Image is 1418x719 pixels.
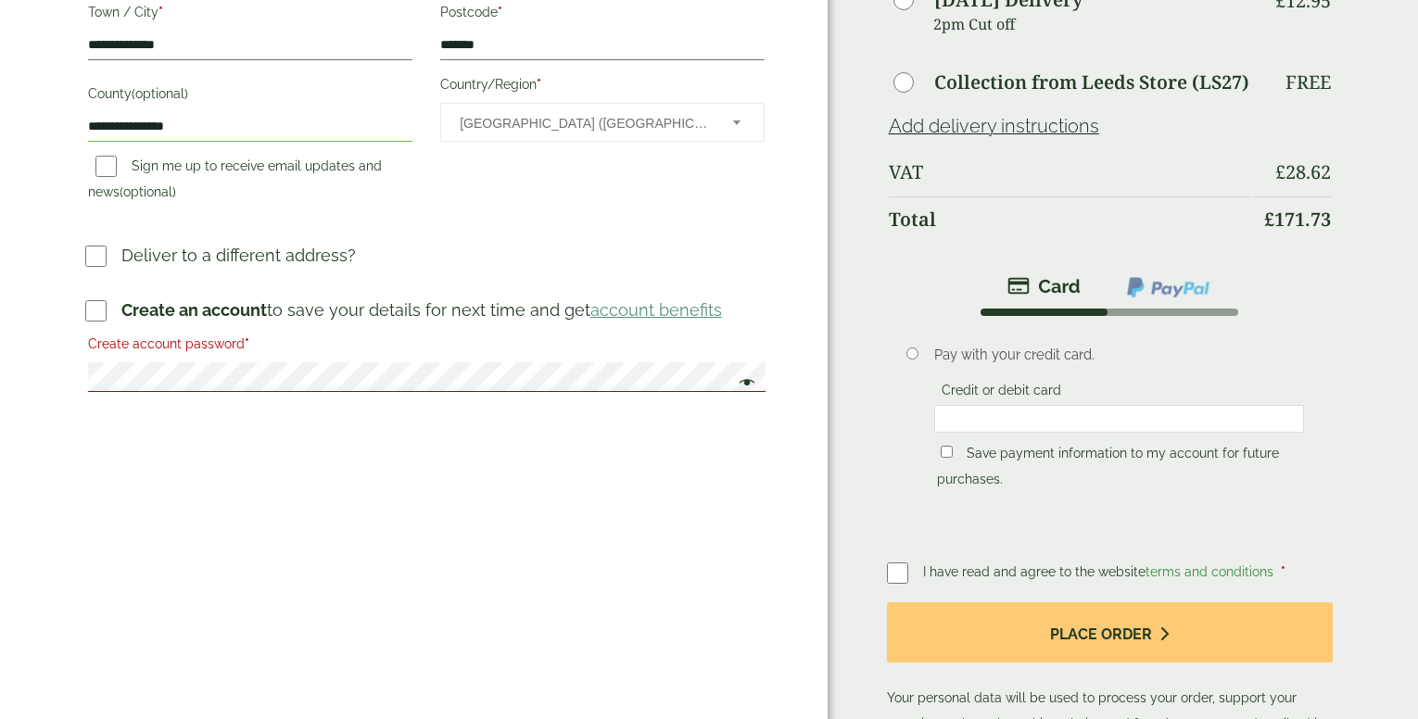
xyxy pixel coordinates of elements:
[440,103,765,142] span: Country/Region
[88,81,412,112] label: County
[460,104,708,143] span: United Kingdom (UK)
[923,564,1277,579] span: I have read and agree to the website
[498,5,502,19] abbr: required
[120,184,176,199] span: (optional)
[934,383,1069,403] label: Credit or debit card
[1281,564,1285,579] abbr: required
[440,71,765,103] label: Country/Region
[889,150,1252,195] th: VAT
[933,10,1252,38] p: 2pm Cut off
[158,5,163,19] abbr: required
[121,300,267,320] strong: Create an account
[132,86,188,101] span: (optional)
[590,300,722,320] a: account benefits
[1264,207,1274,232] span: £
[88,158,382,205] label: Sign me up to receive email updates and news
[1275,159,1285,184] span: £
[1007,275,1081,297] img: stripe.png
[934,345,1304,365] p: Pay with your credit card.
[889,115,1099,137] a: Add delivery instructions
[1146,564,1273,579] a: terms and conditions
[537,77,541,92] abbr: required
[1264,207,1331,232] bdi: 171.73
[1125,275,1211,299] img: ppcp-gateway.png
[121,243,356,268] p: Deliver to a different address?
[121,297,722,322] p: to save your details for next time and get
[937,446,1279,492] label: Save payment information to my account for future purchases.
[887,602,1334,662] button: Place order
[889,196,1252,242] th: Total
[934,73,1249,92] label: Collection from Leeds Store (LS27)
[1275,159,1331,184] bdi: 28.62
[88,331,766,362] label: Create account password
[1285,71,1331,94] p: Free
[245,336,249,351] abbr: required
[940,410,1298,427] iframe: Secure card payment input frame
[95,156,117,177] input: Sign me up to receive email updates and news(optional)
